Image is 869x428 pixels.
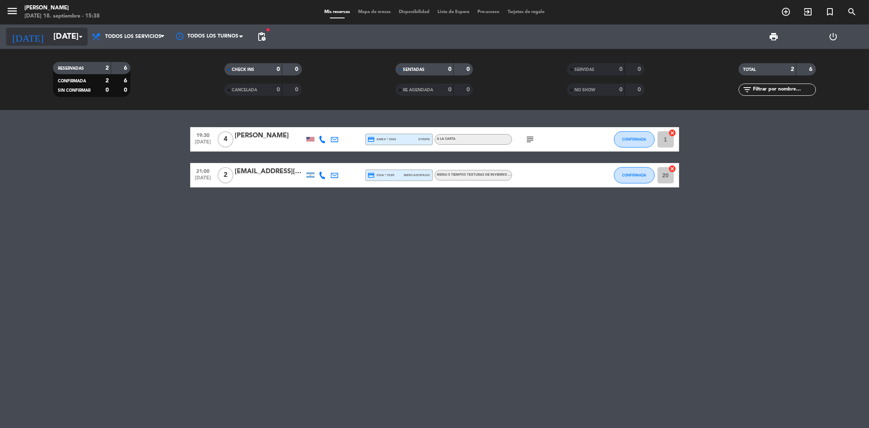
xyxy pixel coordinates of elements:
strong: 0 [619,87,623,93]
span: pending_actions [257,32,266,42]
span: CONFIRMADA [58,79,86,83]
i: filter_list [743,85,752,95]
span: RESERVADAS [58,66,84,71]
i: arrow_drop_down [76,32,86,42]
span: Todos los servicios [105,34,161,40]
div: [PERSON_NAME] [24,4,100,12]
i: subject [526,135,535,144]
strong: 2 [791,66,794,72]
button: CONFIRMADA [614,131,655,148]
div: [EMAIL_ADDRESS][DOMAIN_NAME] [235,166,304,177]
strong: 2 [106,65,109,71]
i: credit_card [368,172,375,179]
span: print [769,32,779,42]
strong: 0 [448,87,451,93]
span: [DATE] [193,175,213,185]
span: CONFIRMADA [622,173,646,177]
span: Lista de Espera [433,10,473,14]
span: Tarjetas de regalo [504,10,549,14]
span: Pre-acceso [473,10,504,14]
span: 4 [218,131,233,148]
span: SENTADAS [403,68,425,72]
strong: 0 [277,87,280,93]
strong: 0 [295,87,300,93]
span: NO SHOW [574,88,595,92]
span: Mis reservas [320,10,354,14]
span: stripe [418,137,430,142]
span: Disponibilidad [395,10,433,14]
div: LOG OUT [803,24,863,49]
i: power_settings_new [828,32,838,42]
input: Filtrar por nombre... [752,85,816,94]
strong: 0 [466,87,471,93]
i: exit_to_app [803,7,813,17]
button: CONFIRMADA [614,167,655,183]
strong: 0 [295,66,300,72]
span: Mapa de mesas [354,10,395,14]
span: CANCELADA [232,88,257,92]
strong: 0 [638,87,643,93]
strong: 6 [124,65,129,71]
div: [PERSON_NAME] [235,130,304,141]
span: MENU 5 TIEMPOS TEXTURAS DE INVIERNO "MARIDAJE ALTA GAMA" [437,173,549,176]
strong: 0 [124,87,129,93]
strong: 0 [619,66,623,72]
i: search [847,7,857,17]
strong: 0 [448,66,451,72]
span: CONFIRMADA [622,137,646,141]
i: cancel [669,129,677,137]
strong: 0 [106,87,109,93]
span: SERVIDAS [574,68,594,72]
strong: 0 [466,66,471,72]
div: [DATE] 18. septiembre - 15:38 [24,12,100,20]
span: SIN CONFIRMAR [58,88,90,93]
span: CHECK INS [232,68,254,72]
span: [DATE] [193,139,213,149]
span: 19:30 [193,130,213,139]
strong: 0 [277,66,280,72]
span: fiber_manual_record [266,27,271,32]
span: A LA CARTA [437,137,456,141]
strong: 0 [638,66,643,72]
span: 2 [218,167,233,183]
i: turned_in_not [825,7,835,17]
span: amex * 2003 [368,136,396,143]
span: RE AGENDADA [403,88,433,92]
button: menu [6,5,18,20]
strong: 6 [124,78,129,84]
i: menu [6,5,18,17]
i: cancel [669,165,677,173]
i: add_circle_outline [781,7,791,17]
i: [DATE] [6,28,49,46]
span: visa * 5195 [368,172,394,179]
i: credit_card [368,136,375,143]
span: 21:00 [193,166,213,175]
span: TOTAL [744,68,756,72]
strong: 2 [106,78,109,84]
strong: 6 [809,66,814,72]
span: mercadopago [404,172,430,178]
